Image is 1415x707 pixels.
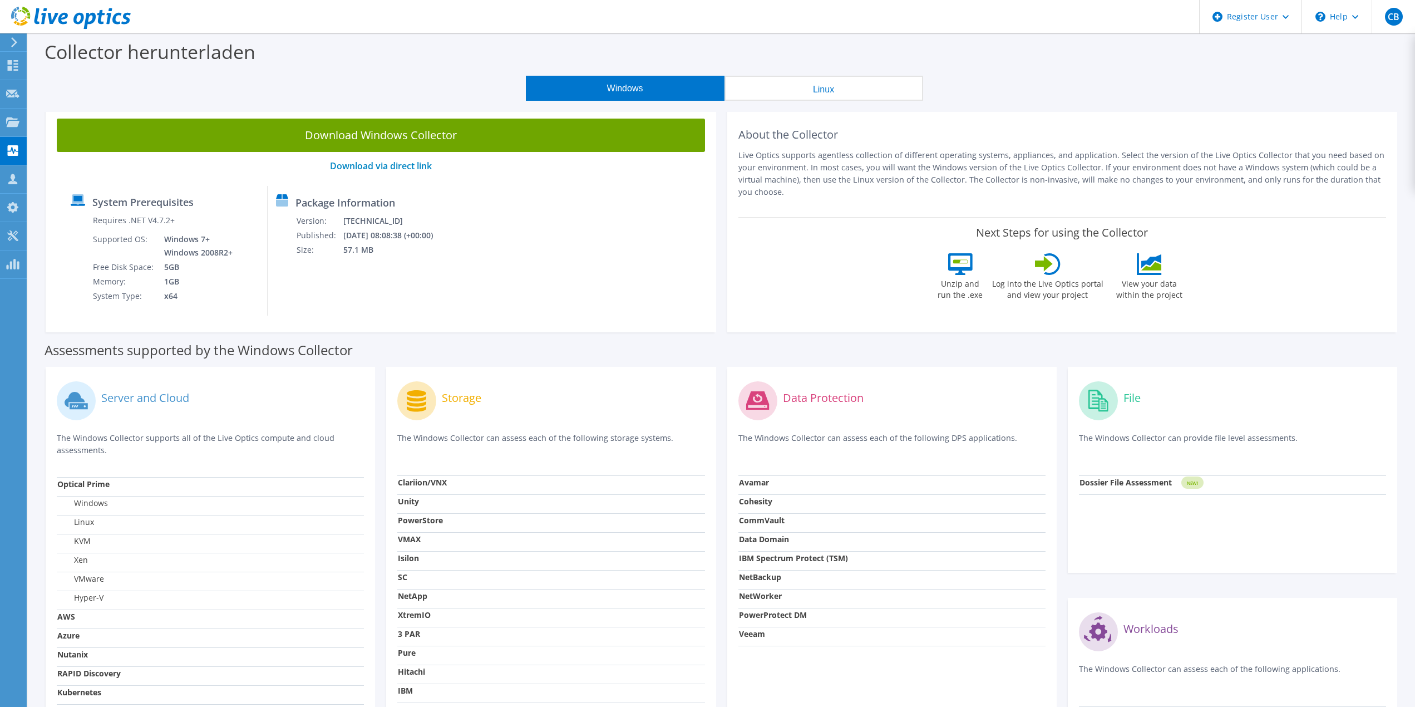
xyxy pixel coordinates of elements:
[398,685,413,696] strong: IBM
[343,228,447,243] td: [DATE] 08:08:38 (+00:00)
[296,214,343,228] td: Version:
[57,432,364,456] p: The Windows Collector supports all of the Live Optics compute and cloud assessments.
[156,232,235,260] td: Windows 7+ Windows 2008R2+
[1123,623,1179,635] label: Workloads
[57,554,88,566] label: Xen
[526,76,724,101] button: Windows
[739,553,848,563] strong: IBM Spectrum Protect (TSM)
[739,610,807,620] strong: PowerProtect DM
[1385,8,1403,26] span: CB
[93,215,175,226] label: Requires .NET V4.7.2+
[398,477,447,488] strong: Clariion/VNX
[738,432,1046,455] p: The Windows Collector can assess each of the following DPS applications.
[739,496,772,507] strong: Cohesity
[343,214,447,228] td: [TECHNICAL_ID]
[739,572,781,582] strong: NetBackup
[57,668,121,679] strong: RAPID Discovery
[57,498,108,509] label: Windows
[739,591,782,601] strong: NetWorker
[92,274,156,289] td: Memory:
[57,119,705,152] a: Download Windows Collector
[57,611,75,622] strong: AWS
[398,591,427,601] strong: NetApp
[296,243,343,257] td: Size:
[398,666,425,677] strong: Hitachi
[724,76,923,101] button: Linux
[295,197,395,208] label: Package Information
[397,432,704,455] p: The Windows Collector can assess each of the following storage systems.
[739,515,785,526] strong: CommVault
[1079,477,1172,488] strong: Dossier File Assessment
[398,553,419,563] strong: Isilon
[156,274,235,289] td: 1GB
[92,197,194,208] label: System Prerequisites
[398,515,443,526] strong: PowerStore
[45,39,255,65] label: Collector herunterladen
[398,496,419,507] strong: Unity
[739,629,765,639] strong: Veeam
[398,610,431,620] strong: XtremIO
[398,647,416,658] strong: Pure
[57,536,91,547] label: KVM
[156,260,235,274] td: 5GB
[92,260,156,274] td: Free Disk Space:
[1315,12,1325,22] svg: \n
[976,226,1148,239] label: Next Steps for using the Collector
[398,534,421,544] strong: VMAX
[739,477,769,488] strong: Avamar
[1123,392,1141,404] label: File
[57,630,80,641] strong: Azure
[57,517,94,528] label: Linux
[935,275,986,301] label: Unzip and run the .exe
[739,534,789,544] strong: Data Domain
[738,149,1387,198] p: Live Optics supports agentless collection of different operating systems, appliances, and applica...
[57,687,101,698] strong: Kubernetes
[57,649,88,660] strong: Nutanix
[398,629,420,639] strong: 3 PAR
[45,345,353,356] label: Assessments supported by the Windows Collector
[57,479,110,489] strong: Optical Prime
[738,128,1387,141] h2: About the Collector
[57,573,104,585] label: VMware
[783,392,864,404] label: Data Protection
[442,392,481,404] label: Storage
[330,160,432,172] a: Download via direct link
[296,228,343,243] td: Published:
[57,592,103,603] label: Hyper-V
[92,232,156,260] td: Supported OS:
[92,289,156,303] td: System Type:
[1079,663,1386,686] p: The Windows Collector can assess each of the following applications.
[156,289,235,303] td: x64
[1079,432,1386,455] p: The Windows Collector can provide file level assessments.
[992,275,1104,301] label: Log into the Live Optics portal and view your project
[398,572,407,582] strong: SC
[101,392,189,404] label: Server and Cloud
[343,243,447,257] td: 57.1 MB
[1186,480,1197,486] tspan: NEW!
[1110,275,1190,301] label: View your data within the project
